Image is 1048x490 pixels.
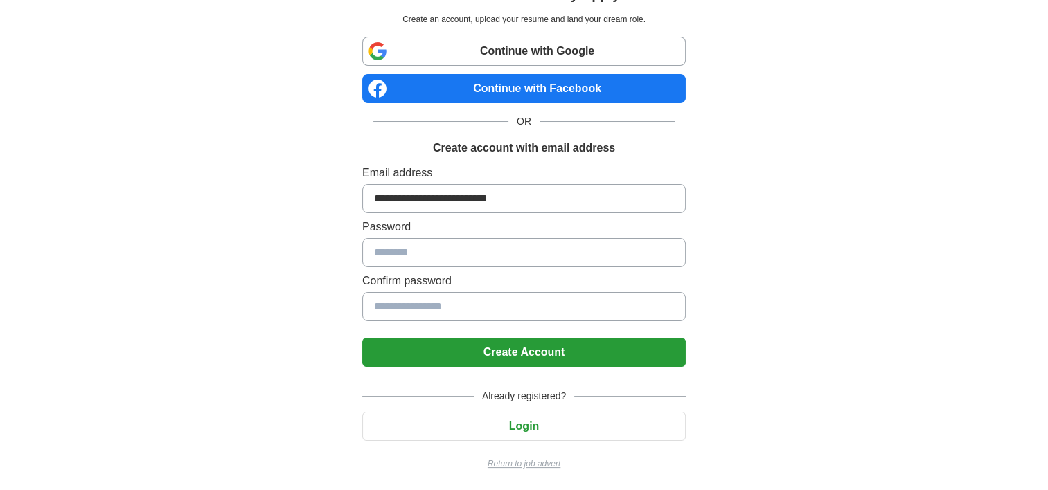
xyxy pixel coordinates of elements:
a: Login [362,420,686,432]
span: Already registered? [474,389,574,403]
a: Continue with Google [362,37,686,66]
button: Create Account [362,338,686,367]
a: Return to job advert [362,457,686,470]
label: Password [362,219,686,235]
label: Email address [362,165,686,181]
h1: Create account with email address [433,140,615,156]
label: Confirm password [362,273,686,289]
button: Login [362,412,686,441]
a: Continue with Facebook [362,74,686,103]
p: Create an account, upload your resume and land your dream role. [365,13,683,26]
span: OR [508,114,540,129]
